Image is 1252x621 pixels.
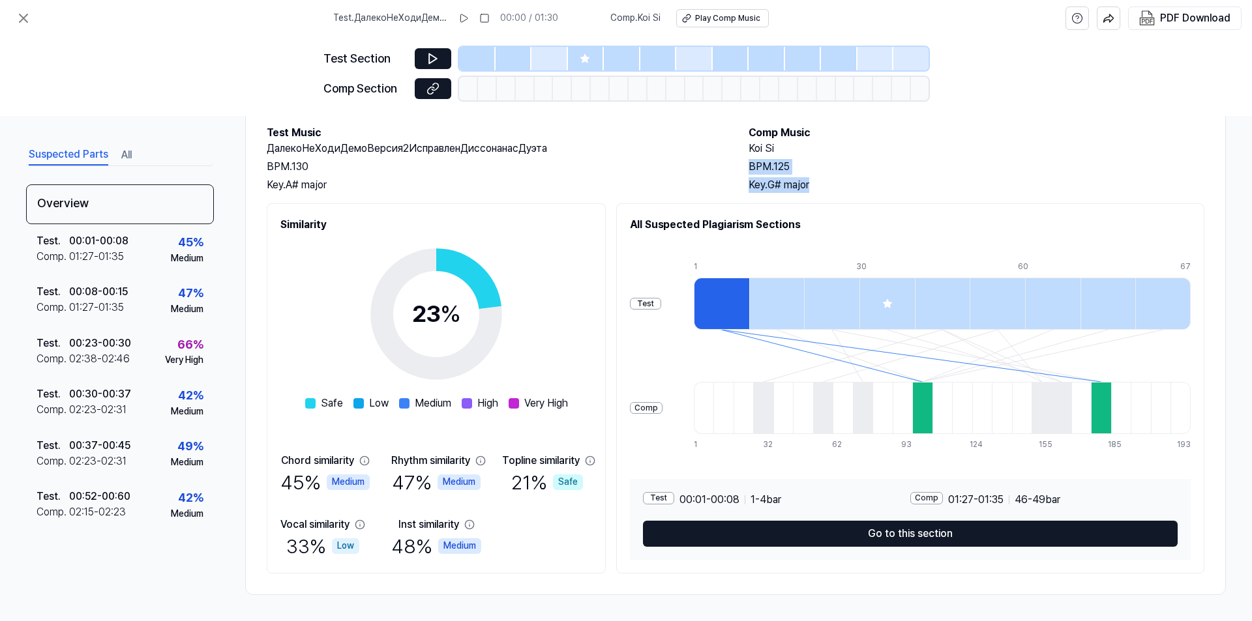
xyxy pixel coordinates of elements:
div: 42 % [178,489,203,508]
div: Vocal similarity [280,517,350,532]
h2: All Suspected Plagiarism Sections [630,217,1191,233]
div: 185 [1108,439,1127,450]
span: 46 - 49 bar [1015,492,1060,508]
span: Medium [415,396,451,411]
div: 00:01 - 00:08 [69,233,128,249]
span: Test . ДалекоНеХодиДемоВерсия2ИсправленДиссонанасДуэта [333,12,448,25]
div: Play Comp Music [695,13,760,24]
div: 33 % [286,532,359,560]
div: Test . [37,233,69,249]
div: 60 [1018,261,1073,272]
span: % [440,300,461,328]
div: 21 % [511,469,583,496]
div: 32 [763,439,782,450]
div: 01:27 - 01:35 [69,300,124,315]
div: Comp . [37,454,69,469]
div: Medium [171,303,203,316]
div: Medium [438,474,481,490]
button: Go to this section [643,521,1178,547]
button: help [1066,7,1089,30]
div: 30 [856,261,912,272]
div: Comp . [37,249,69,265]
div: Comp . [37,351,69,367]
div: Medium [327,474,370,490]
div: Test [643,492,674,504]
div: Test . [37,284,69,300]
div: Comp Section [323,79,407,98]
h2: Similarity [280,217,592,233]
div: 193 [1177,439,1191,450]
div: 02:23 - 02:31 [69,402,127,418]
span: 00:01 - 00:08 [679,492,739,508]
div: BPM. 125 [749,159,1204,175]
div: BPM. 130 [267,159,723,175]
div: 47 % [178,284,203,303]
div: Medium [171,456,203,469]
div: Safe [553,474,583,490]
div: 42 % [178,540,203,558]
div: 45 % [178,233,203,252]
h2: Comp Music [749,125,1204,141]
div: 23 [412,296,461,332]
div: 124 [970,439,989,450]
img: share [1103,12,1114,24]
div: Comp . [37,504,69,520]
span: Comp . Koi Si [610,12,661,25]
div: Key. A# major [267,177,723,193]
div: 00:23 - 00:30 [69,336,131,351]
div: Medium [171,405,203,418]
span: 01:27 - 01:35 [948,492,1004,508]
div: 1 [694,261,749,272]
div: 02:15 - 02:23 [69,504,126,520]
div: Medium [438,538,481,554]
div: Test . [37,489,69,504]
div: Low [332,538,359,554]
div: 155 [1039,439,1058,450]
button: Suspected Parts [29,145,108,166]
span: Very High [524,396,568,411]
div: Test [630,298,661,310]
div: 49 % [177,437,203,456]
div: Chord similarity [281,453,354,469]
div: 62 [832,439,852,450]
div: 01:27 - 01:35 [69,249,124,265]
div: 67 [1180,261,1191,272]
div: 00:37 - 00:45 [69,438,130,454]
img: PDF Download [1139,10,1155,26]
h2: Test Music [267,125,723,141]
div: Comp . [37,402,69,418]
div: Topline similarity [502,453,580,469]
div: 00:60 - 01:07 [69,540,128,555]
div: 45 % [280,469,370,496]
div: Inst similarity [398,517,459,532]
div: 1 [694,439,713,450]
div: 00:00 / 01:30 [500,12,558,25]
button: All [121,145,132,166]
div: Rhythm similarity [391,453,470,469]
div: Key. G# major [749,177,1204,193]
div: Test Section [323,50,407,68]
button: Play Comp Music [676,9,769,27]
div: Test . [37,438,69,454]
div: 00:30 - 00:37 [69,386,131,402]
h2: Koi Si [749,141,1204,156]
div: Comp [630,402,663,414]
div: Test . [37,386,69,402]
div: Medium [171,252,203,265]
div: Test . [37,540,69,555]
span: 1 - 4 bar [751,492,781,508]
div: 42 % [178,386,203,405]
div: 02:23 - 02:31 [69,454,127,469]
svg: help [1071,12,1083,25]
div: 48 % [391,532,481,560]
div: Comp [910,492,943,504]
div: Medium [171,508,203,521]
div: 02:38 - 02:46 [69,351,130,367]
button: PDF Download [1137,7,1233,29]
span: Low [369,396,389,411]
div: Comp . [37,300,69,315]
div: PDF Download [1160,10,1230,27]
div: 00:52 - 00:60 [69,489,130,504]
div: Overview [26,184,214,224]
